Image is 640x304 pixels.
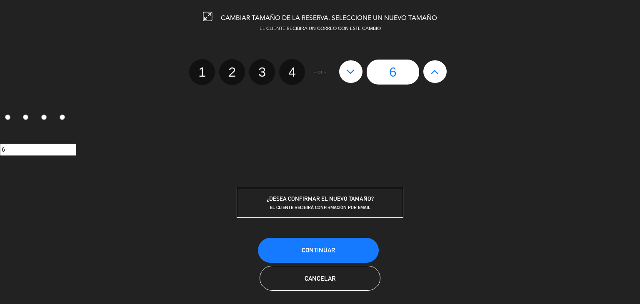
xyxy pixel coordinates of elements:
[260,266,380,291] button: Cancelar
[258,238,379,263] button: Continuar
[37,111,55,125] label: 3
[55,111,73,125] label: 4
[305,275,335,282] span: Cancelar
[189,59,215,85] label: 1
[314,67,326,77] span: - or -
[249,59,275,85] label: 3
[279,59,305,85] label: 4
[18,111,37,125] label: 2
[260,27,381,31] span: EL CLIENTE RECIBIRÁ UN CORREO CON ESTE CAMBIO
[5,115,10,120] input: 1
[23,115,28,120] input: 2
[41,115,47,120] input: 3
[60,115,65,120] input: 4
[221,15,437,22] span: CAMBIAR TAMAÑO DE LA RESERVA. SELECCIONE UN NUEVO TAMAÑO
[270,204,370,210] span: EL CLIENTE RECIBIRÁ CONFIRMACIÓN POR EMAIL
[267,195,374,202] span: ¿DESEA CONFIRMAR EL NUEVO TAMAÑO?
[219,59,245,85] label: 2
[302,247,335,254] span: Continuar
